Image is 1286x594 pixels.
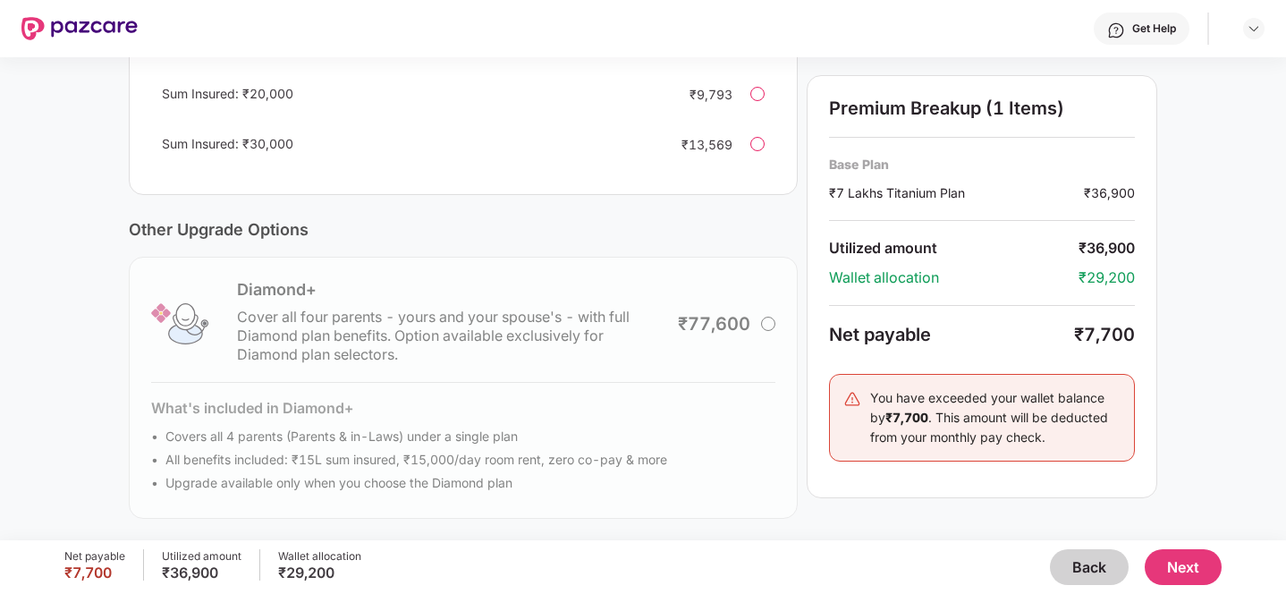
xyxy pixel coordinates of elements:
[829,239,1079,258] div: Utilized amount
[64,564,125,581] div: ₹7,700
[1074,324,1135,345] div: ₹7,700
[162,564,241,581] div: ₹36,900
[1084,183,1135,202] div: ₹36,900
[278,549,361,564] div: Wallet allocation
[1079,268,1135,287] div: ₹29,200
[843,390,861,408] img: svg+xml;base64,PHN2ZyB4bWxucz0iaHR0cDovL3d3dy53My5vcmcvMjAwMC9zdmciIHdpZHRoPSIyNCIgaGVpZ2h0PSIyNC...
[885,410,928,425] b: ₹7,700
[829,183,1084,202] div: ₹7 Lakhs Titanium Plan
[1145,549,1222,585] button: Next
[1132,21,1176,36] div: Get Help
[21,17,138,40] img: New Pazcare Logo
[829,324,1074,345] div: Net payable
[829,268,1079,287] div: Wallet allocation
[129,220,798,239] div: Other Upgrade Options
[661,135,732,154] div: ₹13,569
[162,136,293,151] span: Sum Insured: ₹30,000
[829,156,1135,173] div: Base Plan
[278,564,361,581] div: ₹29,200
[162,549,241,564] div: Utilized amount
[1050,549,1129,585] button: Back
[64,549,125,564] div: Net payable
[1079,239,1135,258] div: ₹36,900
[661,85,732,104] div: ₹9,793
[1247,21,1261,36] img: svg+xml;base64,PHN2ZyBpZD0iRHJvcGRvd24tMzJ4MzIiIHhtbG5zPSJodHRwOi8vd3d3LnczLm9yZy8yMDAwL3N2ZyIgd2...
[870,388,1121,447] div: You have exceeded your wallet balance by . This amount will be deducted from your monthly pay check.
[162,86,293,101] span: Sum Insured: ₹20,000
[829,98,1135,119] div: Premium Breakup (1 Items)
[1107,21,1125,39] img: svg+xml;base64,PHN2ZyBpZD0iSGVscC0zMngzMiIgeG1sbnM9Imh0dHA6Ly93d3cudzMub3JnLzIwMDAvc3ZnIiB3aWR0aD...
